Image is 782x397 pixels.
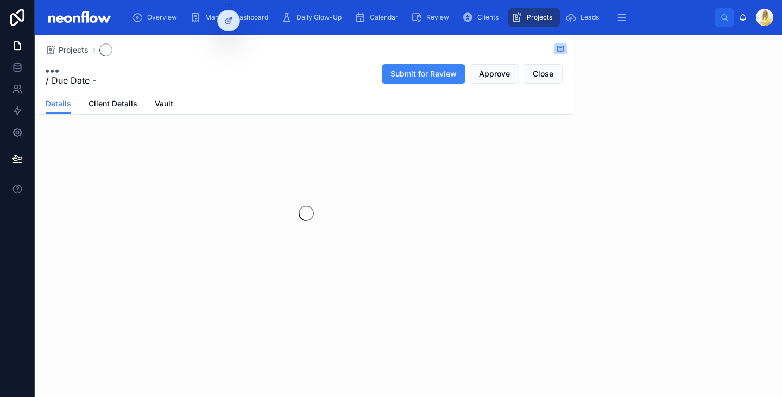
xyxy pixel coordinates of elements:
[479,68,510,79] span: Approve
[477,13,499,22] span: Clients
[89,98,137,109] span: Client Details
[524,64,563,84] button: Close
[278,8,349,27] a: Daily Glow-Up
[408,8,457,27] a: Review
[89,94,137,116] a: Client Details
[370,13,398,22] span: Calendar
[46,74,96,87] span: / Due Date -
[59,45,89,55] span: Projects
[426,13,449,22] span: Review
[351,8,406,27] a: Calendar
[581,13,599,22] span: Leads
[205,13,268,22] span: Manager Dashboard
[533,68,553,79] span: Close
[155,94,173,116] a: Vault
[459,8,506,27] a: Clients
[155,98,173,109] span: Vault
[382,64,465,84] button: Submit for Review
[43,9,115,26] img: App logo
[46,98,71,109] span: Details
[562,8,607,27] a: Leads
[123,5,715,29] div: scrollable content
[297,13,342,22] span: Daily Glow-Up
[527,13,552,22] span: Projects
[390,68,457,79] span: Submit for Review
[129,8,185,27] a: Overview
[46,94,71,115] a: Details
[46,45,89,55] a: Projects
[147,13,177,22] span: Overview
[508,8,560,27] a: Projects
[470,64,519,84] button: Approve
[187,8,276,27] a: Manager Dashboard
